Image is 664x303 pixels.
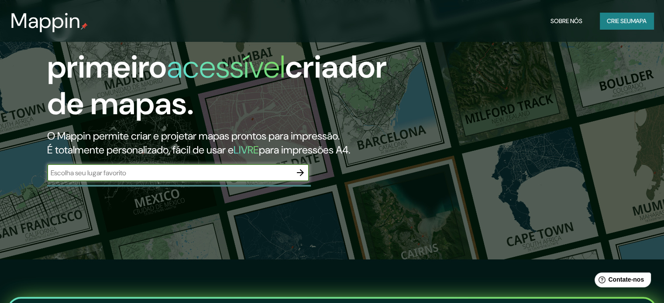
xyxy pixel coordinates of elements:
font: É totalmente personalizado, fácil de usar e [47,143,234,157]
img: pino de mapa [81,23,88,30]
font: para impressões A4. [259,143,350,157]
font: Mappin [10,7,81,34]
input: Escolha seu lugar favorito [47,168,292,178]
iframe: Iniciador de widget de ajuda [586,269,654,293]
font: mapa [631,17,647,25]
font: criador de mapas. [47,47,387,124]
font: LIVRE [234,143,259,157]
font: Sobre nós [550,17,582,25]
font: Crie seu [607,17,631,25]
font: acessível [167,47,285,87]
button: Crie seumapa [600,13,654,29]
font: O Mappin permite criar e projetar mapas prontos para impressão. [47,129,340,143]
button: Sobre nós [547,13,586,29]
font: O primeiro [47,10,167,87]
